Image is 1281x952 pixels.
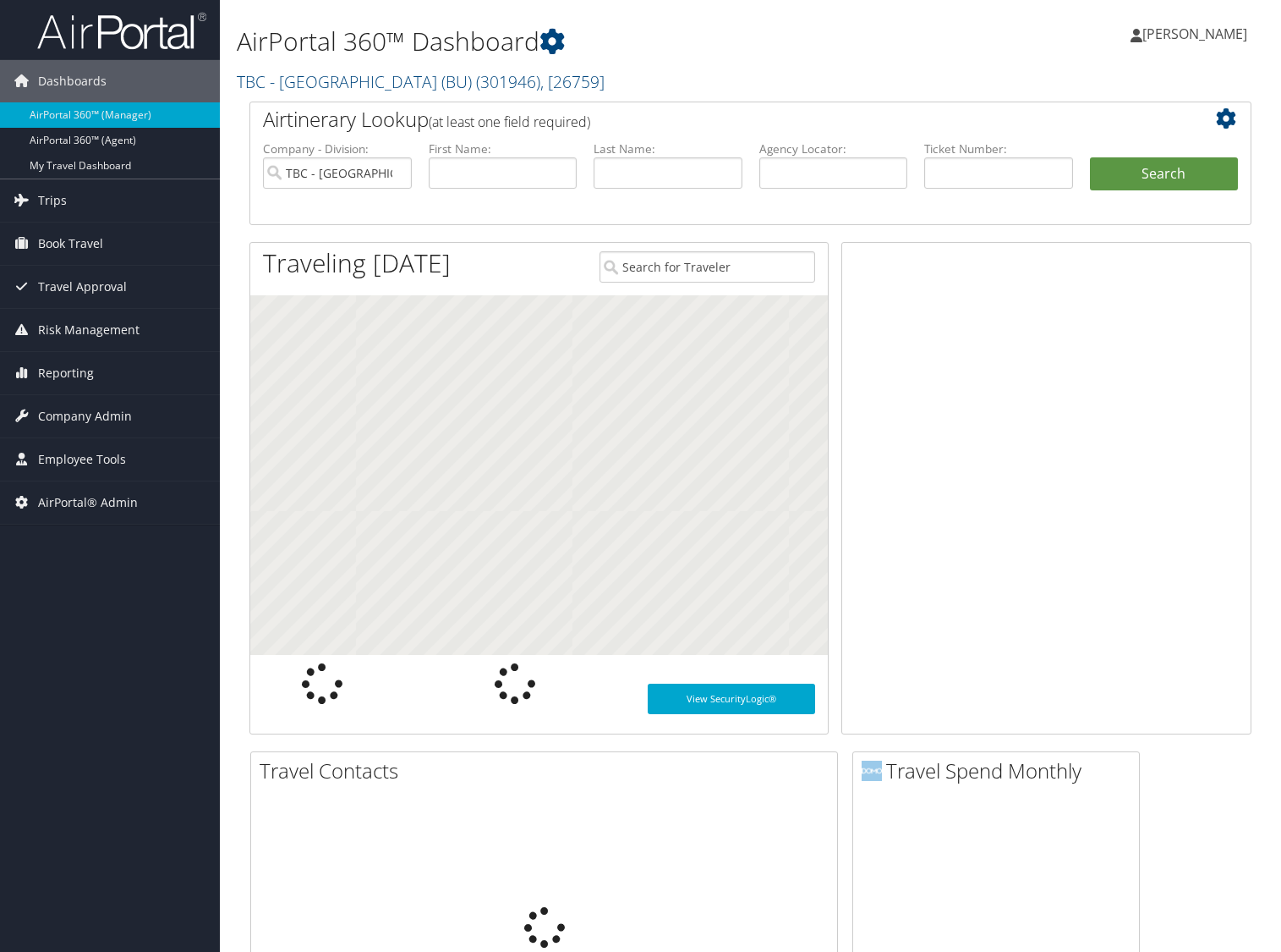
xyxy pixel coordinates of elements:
h2: Travel Contacts [260,757,837,785]
span: Trips [38,179,67,222]
a: TBC - [GEOGRAPHIC_DATA] (BU) [237,70,605,93]
span: Travel Approval [38,266,127,308]
span: Risk Management [38,309,140,351]
span: Dashboards [38,60,107,102]
a: [PERSON_NAME] [1130,8,1264,59]
span: ( 301946 ) [476,70,540,93]
span: Reporting [38,352,94,394]
label: Last Name: [594,140,742,157]
span: AirPortal® Admin [38,482,138,524]
h1: AirPortal 360™ Dashboard [237,24,922,59]
h1: Traveling [DATE] [263,245,451,281]
span: Book Travel [38,223,103,265]
span: , [ 26759 ] [540,70,605,93]
input: Search for Traveler [599,251,815,283]
label: Agency Locator: [759,140,908,157]
label: Company - Division: [263,140,412,157]
a: View SecurityLogic® [648,684,815,714]
span: Company Admin [38,395,132,437]
h2: Airtinerary Lookup [263,105,1154,134]
label: First Name: [429,140,578,157]
span: [PERSON_NAME] [1142,25,1247,43]
span: Employee Tools [38,438,126,481]
span: (at least one field required) [429,113,590,131]
button: Search [1090,157,1239,191]
label: Ticket Number: [924,140,1073,157]
h2: Travel Spend Monthly [862,757,1139,785]
img: domo-logo.png [862,761,882,781]
img: airportal-logo.png [37,11,206,51]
